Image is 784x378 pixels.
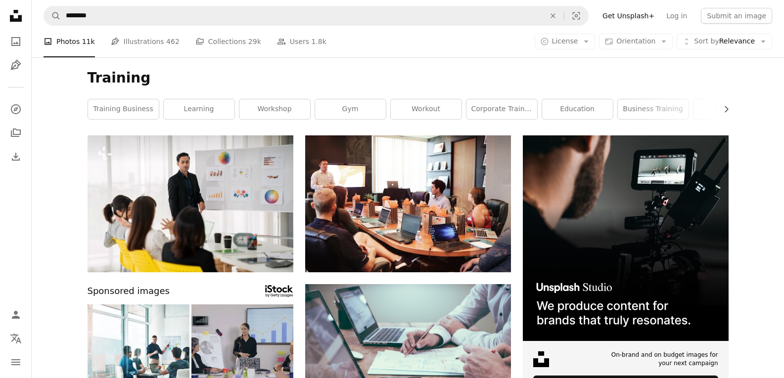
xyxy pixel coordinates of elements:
[88,135,293,272] img: Business people proficiently discuss work project while sitting in circle . Corporate business te...
[239,99,310,119] a: workshop
[88,69,729,87] h1: Training
[88,99,159,119] a: training business
[6,352,26,372] button: Menu
[164,99,234,119] a: learning
[6,123,26,143] a: Collections
[305,199,511,208] a: man standing in front of people sitting beside table with laptop computers
[660,8,693,24] a: Log in
[535,34,596,49] button: License
[694,37,719,45] span: Sort by
[315,99,386,119] a: gym
[599,34,673,49] button: Orientation
[391,99,461,119] a: workout
[564,6,588,25] button: Visual search
[523,135,729,341] img: file-1715652217532-464736461acbimage
[277,26,326,57] a: Users 1.8k
[305,135,511,272] img: man standing in front of people sitting beside table with laptop computers
[6,55,26,75] a: Illustrations
[533,351,549,367] img: file-1631678316303-ed18b8b5cb9cimage
[694,37,755,46] span: Relevance
[6,305,26,325] a: Log in / Sign up
[604,351,718,368] span: On-brand and on budget images for your next campaign
[6,147,26,167] a: Download History
[88,284,170,298] span: Sponsored images
[88,199,293,208] a: Business people proficiently discuss work project while sitting in circle . Corporate business te...
[616,37,655,45] span: Orientation
[6,329,26,348] button: Language
[6,32,26,51] a: Photos
[305,348,511,357] a: person holding pencil near laptop computer
[618,99,689,119] a: business training
[693,99,764,119] a: meeting
[6,99,26,119] a: Explore
[466,99,537,119] a: corporate training
[552,37,578,45] span: License
[701,8,772,24] button: Submit an image
[195,26,261,57] a: Collections 29k
[44,6,61,25] button: Search Unsplash
[311,36,326,47] span: 1.8k
[111,26,180,57] a: Illustrations 462
[597,8,660,24] a: Get Unsplash+
[166,36,180,47] span: 462
[542,99,613,119] a: education
[677,34,772,49] button: Sort byRelevance
[542,6,564,25] button: Clear
[44,6,589,26] form: Find visuals sitewide
[717,99,729,119] button: scroll list to the right
[248,36,261,47] span: 29k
